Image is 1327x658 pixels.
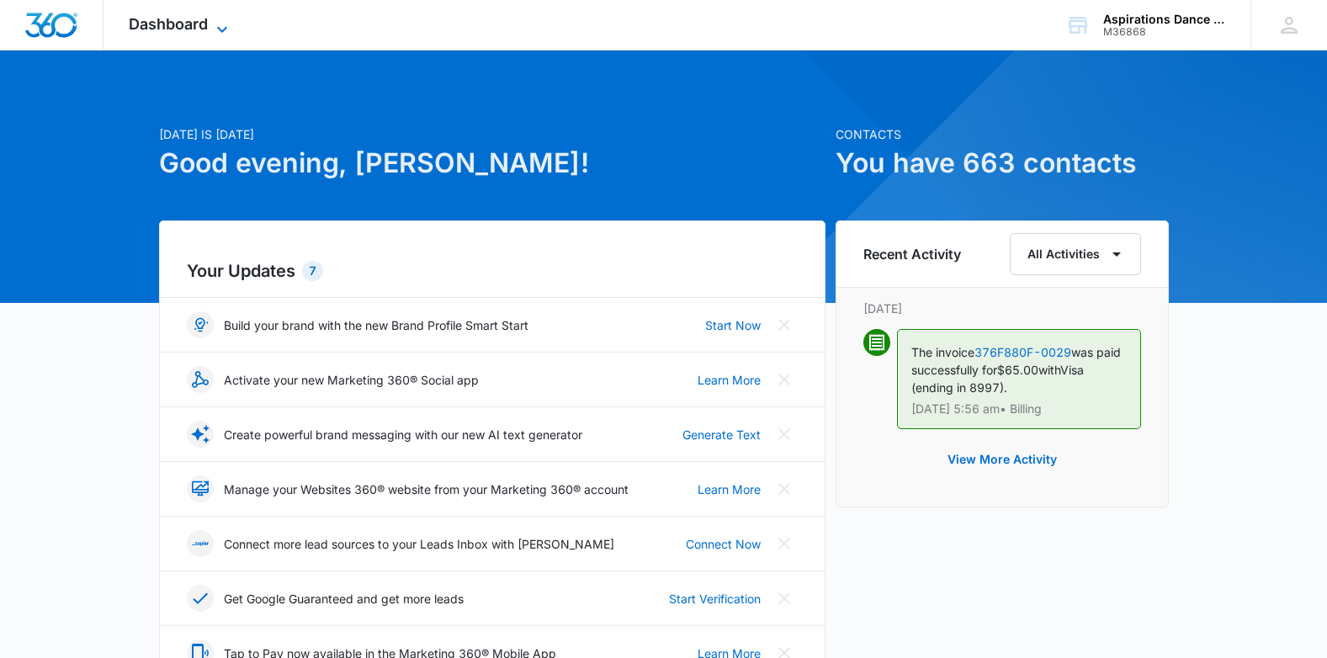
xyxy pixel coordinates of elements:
[669,590,761,608] a: Start Verification
[698,371,761,389] a: Learn More
[911,345,974,359] span: The invoice
[682,426,761,443] a: Generate Text
[129,15,208,33] span: Dashboard
[159,143,825,183] h1: Good evening, [PERSON_NAME]!
[771,311,798,338] button: Close
[302,261,323,281] div: 7
[224,590,464,608] p: Get Google Guaranteed and get more leads
[1103,13,1226,26] div: account name
[911,403,1127,415] p: [DATE] 5:56 am • Billing
[836,125,1169,143] p: Contacts
[997,363,1038,377] span: $65.00
[771,475,798,502] button: Close
[1010,233,1141,275] button: All Activities
[771,585,798,612] button: Close
[931,439,1074,480] button: View More Activity
[974,345,1071,359] a: 376F880F-0029
[224,316,528,334] p: Build your brand with the new Brand Profile Smart Start
[705,316,761,334] a: Start Now
[1103,26,1226,38] div: account id
[771,530,798,557] button: Close
[224,426,582,443] p: Create powerful brand messaging with our new AI text generator
[224,371,479,389] p: Activate your new Marketing 360® Social app
[224,535,614,553] p: Connect more lead sources to your Leads Inbox with [PERSON_NAME]
[836,143,1169,183] h1: You have 663 contacts
[863,244,961,264] h6: Recent Activity
[863,300,1141,317] p: [DATE]
[1038,363,1060,377] span: with
[159,125,825,143] p: [DATE] is [DATE]
[771,366,798,393] button: Close
[224,480,629,498] p: Manage your Websites 360® website from your Marketing 360® account
[686,535,761,553] a: Connect Now
[187,258,798,284] h2: Your Updates
[698,480,761,498] a: Learn More
[771,421,798,448] button: Close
